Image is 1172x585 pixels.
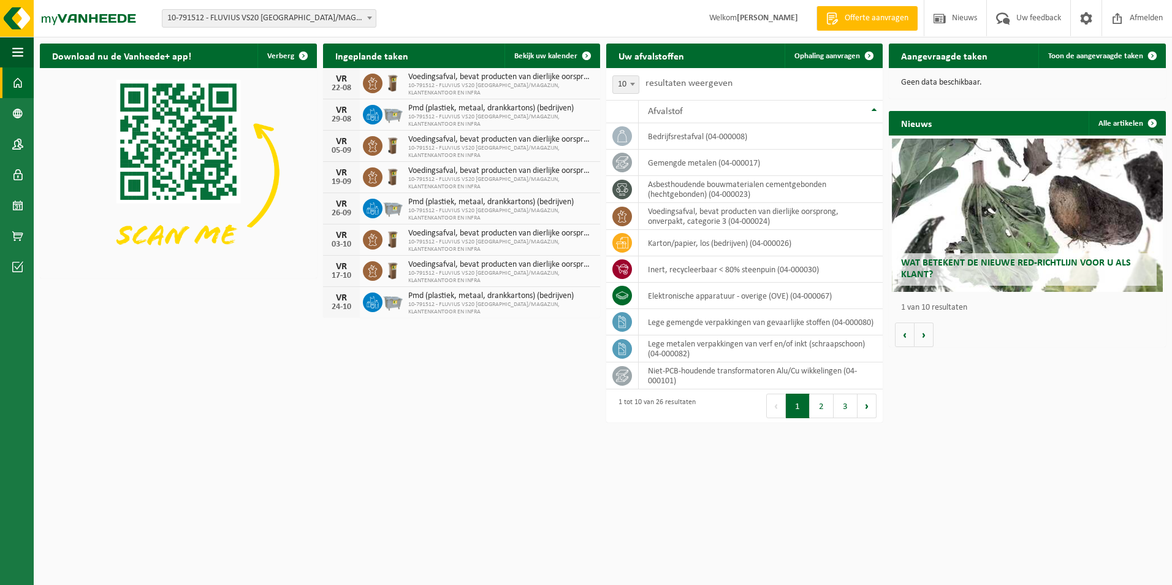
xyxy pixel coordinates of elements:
p: Geen data beschikbaar. [901,78,1154,87]
div: 19-09 [329,178,354,186]
span: 10 [612,75,639,94]
a: Ophaling aanvragen [785,44,881,68]
h2: Uw afvalstoffen [606,44,696,67]
button: Verberg [257,44,316,68]
img: WB-0140-HPE-BN-01 [382,228,403,249]
td: karton/papier, los (bedrijven) (04-000026) [639,230,883,256]
span: 10-791512 - FLUVIUS VS20 [GEOGRAPHIC_DATA]/MAGAZIJN, KLANTENKANTOOR EN INFRA [408,176,594,191]
img: WB-0140-HPE-BN-01 [382,259,403,280]
div: VR [329,74,354,84]
span: Pmd (plastiek, metaal, drankkartons) (bedrijven) [408,291,594,301]
a: Wat betekent de nieuwe RED-richtlijn voor u als klant? [892,139,1163,292]
img: WB-2500-GAL-GY-01 [382,197,403,218]
td: asbesthoudende bouwmaterialen cementgebonden (hechtgebonden) (04-000023) [639,176,883,203]
a: Alle artikelen [1089,111,1165,136]
div: VR [329,262,354,272]
span: 10-791512 - FLUVIUS VS20 ANTWERPEN/MAGAZIJN, KLANTENKANTOOR EN INFRA - DEURNE [162,9,376,28]
div: 03-10 [329,240,354,249]
div: VR [329,105,354,115]
h2: Aangevraagde taken [889,44,1000,67]
div: VR [329,293,354,303]
span: 10-791512 - FLUVIUS VS20 [GEOGRAPHIC_DATA]/MAGAZIJN, KLANTENKANTOOR EN INFRA [408,113,594,128]
div: 22-08 [329,84,354,93]
span: 10-791512 - FLUVIUS VS20 [GEOGRAPHIC_DATA]/MAGAZIJN, KLANTENKANTOOR EN INFRA [408,239,594,253]
img: WB-0140-HPE-BN-01 [382,72,403,93]
button: 3 [834,394,858,418]
img: WB-0140-HPE-BN-01 [382,166,403,186]
img: Download de VHEPlus App [40,68,317,276]
td: lege metalen verpakkingen van verf en/of inkt (schraapschoon) (04-000082) [639,335,883,362]
span: Voedingsafval, bevat producten van dierlijke oorsprong, onverpakt, categorie 3 [408,72,594,82]
div: VR [329,199,354,209]
div: VR [329,231,354,240]
span: Voedingsafval, bevat producten van dierlijke oorsprong, onverpakt, categorie 3 [408,166,594,176]
td: niet-PCB-houdende transformatoren Alu/Cu wikkelingen (04-000101) [639,362,883,389]
button: Next [858,394,877,418]
span: Offerte aanvragen [842,12,911,25]
img: WB-2500-GAL-GY-01 [382,291,403,312]
span: Afvalstof [648,107,683,117]
span: Voedingsafval, bevat producten van dierlijke oorsprong, onverpakt, categorie 3 [408,135,594,145]
div: 17-10 [329,272,354,280]
span: 10-791512 - FLUVIUS VS20 [GEOGRAPHIC_DATA]/MAGAZIJN, KLANTENKANTOOR EN INFRA [408,145,594,159]
button: 1 [786,394,810,418]
a: Bekijk uw kalender [504,44,599,68]
span: 10 [613,76,639,93]
h2: Nieuws [889,111,944,135]
label: resultaten weergeven [645,78,732,88]
span: Voedingsafval, bevat producten van dierlijke oorsprong, onverpakt, categorie 3 [408,260,594,270]
span: Verberg [267,52,294,60]
span: 10-791512 - FLUVIUS VS20 ANTWERPEN/MAGAZIJN, KLANTENKANTOOR EN INFRA - DEURNE [162,10,376,27]
span: Pmd (plastiek, metaal, drankkartons) (bedrijven) [408,104,594,113]
div: 05-09 [329,147,354,155]
td: lege gemengde verpakkingen van gevaarlijke stoffen (04-000080) [639,309,883,335]
span: Bekijk uw kalender [514,52,577,60]
div: 24-10 [329,303,354,312]
span: 10-791512 - FLUVIUS VS20 [GEOGRAPHIC_DATA]/MAGAZIJN, KLANTENKANTOOR EN INFRA [408,270,594,285]
div: 29-08 [329,115,354,124]
span: 10-791512 - FLUVIUS VS20 [GEOGRAPHIC_DATA]/MAGAZIJN, KLANTENKANTOOR EN INFRA [408,82,594,97]
button: Volgende [915,323,934,347]
td: inert, recycleerbaar < 80% steenpuin (04-000030) [639,256,883,283]
span: Voedingsafval, bevat producten van dierlijke oorsprong, onverpakt, categorie 3 [408,229,594,239]
td: voedingsafval, bevat producten van dierlijke oorsprong, onverpakt, categorie 3 (04-000024) [639,203,883,230]
span: 10-791512 - FLUVIUS VS20 [GEOGRAPHIC_DATA]/MAGAZIJN, KLANTENKANTOOR EN INFRA [408,301,594,316]
img: WB-2500-GAL-GY-01 [382,103,403,124]
td: bedrijfsrestafval (04-000008) [639,123,883,150]
td: gemengde metalen (04-000017) [639,150,883,176]
a: Offerte aanvragen [816,6,918,31]
span: 10-791512 - FLUVIUS VS20 [GEOGRAPHIC_DATA]/MAGAZIJN, KLANTENKANTOOR EN INFRA [408,207,594,222]
div: 26-09 [329,209,354,218]
div: VR [329,168,354,178]
strong: [PERSON_NAME] [737,13,798,23]
h2: Ingeplande taken [323,44,420,67]
span: Pmd (plastiek, metaal, drankkartons) (bedrijven) [408,197,594,207]
span: Toon de aangevraagde taken [1048,52,1143,60]
a: Toon de aangevraagde taken [1038,44,1165,68]
span: Ophaling aanvragen [794,52,860,60]
div: 1 tot 10 van 26 resultaten [612,392,696,419]
button: Previous [766,394,786,418]
img: WB-0140-HPE-BN-01 [382,134,403,155]
div: VR [329,137,354,147]
button: 2 [810,394,834,418]
h2: Download nu de Vanheede+ app! [40,44,204,67]
span: Wat betekent de nieuwe RED-richtlijn voor u als klant? [901,258,1131,280]
button: Vorige [895,323,915,347]
p: 1 van 10 resultaten [901,304,1160,312]
td: elektronische apparatuur - overige (OVE) (04-000067) [639,283,883,309]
